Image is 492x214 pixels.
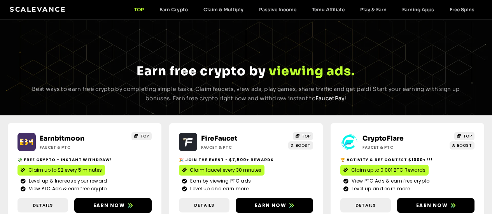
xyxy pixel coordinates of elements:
a: Free Spins [442,7,482,12]
a: Temu Affiliate [304,7,352,12]
span: TOP [302,133,311,139]
span: Earn now [93,202,125,209]
span: BOOST [296,143,311,148]
a: Details [18,198,68,212]
span: Claim up to $2 every 5 minutes [28,167,102,174]
a: Claim up to $2 every 5 minutes [18,165,105,176]
h2: 🎉 Join the event - $7,500+ Rewards [179,157,313,163]
span: Claim up to 0.001 BTC Rewards [351,167,425,174]
span: View PTC Ads & earn free crypto [27,185,107,192]
span: Earn by viewing PTC ads [188,177,251,184]
a: CryptoFlare [362,134,404,143]
a: Claim up to 0.001 BTC Rewards [340,165,429,176]
h2: 💸 Free crypto - Instant withdraw! [18,157,152,163]
h2: Faucet & PTC [40,144,110,150]
a: TOP [293,132,313,140]
a: Earn now [236,198,313,213]
span: Level up and earn more [188,185,249,192]
a: Earn now [397,198,474,213]
a: Claim faucet every 30 mnutes [179,165,264,176]
span: Details [355,202,376,209]
a: TOP [126,7,152,12]
span: Earn now [416,202,448,209]
span: Details [33,202,53,209]
a: TOP [131,132,152,140]
span: Details [194,202,214,209]
h2: Faucet & PTC [201,144,271,150]
p: Best ways to earn free crypto by completing simple tasks. Claim faucets, view ads, play games, sh... [25,85,468,103]
span: Earn free crypto by [137,63,266,79]
span: TOP [463,133,472,139]
h2: Faucet & PTC [362,144,432,150]
span: Level up and earn more [350,185,410,192]
a: Earning Apps [394,7,442,12]
a: BOOST [288,141,313,150]
span: BOOST [457,143,472,148]
span: Earn now [255,202,286,209]
a: Passive Income [251,7,304,12]
h2: 🏆 Activity & ref contest $1000+ !!! [340,157,474,163]
a: FireFaucet [201,134,237,143]
a: Play & Earn [352,7,394,12]
a: Details [179,198,229,212]
span: View PTC Ads & earn free crypto [350,177,429,184]
a: FaucetPay [315,95,345,102]
span: Level up & Increase your reward [27,177,107,184]
nav: Menu [126,7,482,12]
a: BOOST [450,141,474,150]
a: Earnbitmoon [40,134,84,143]
a: Scalevance [10,5,66,13]
a: Claim & Multiply [196,7,251,12]
a: Details [340,198,391,212]
a: Earn now [74,198,152,213]
a: TOP [454,132,474,140]
span: TOP [140,133,149,139]
span: Claim faucet every 30 mnutes [190,167,261,174]
a: Earn Crypto [152,7,196,12]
